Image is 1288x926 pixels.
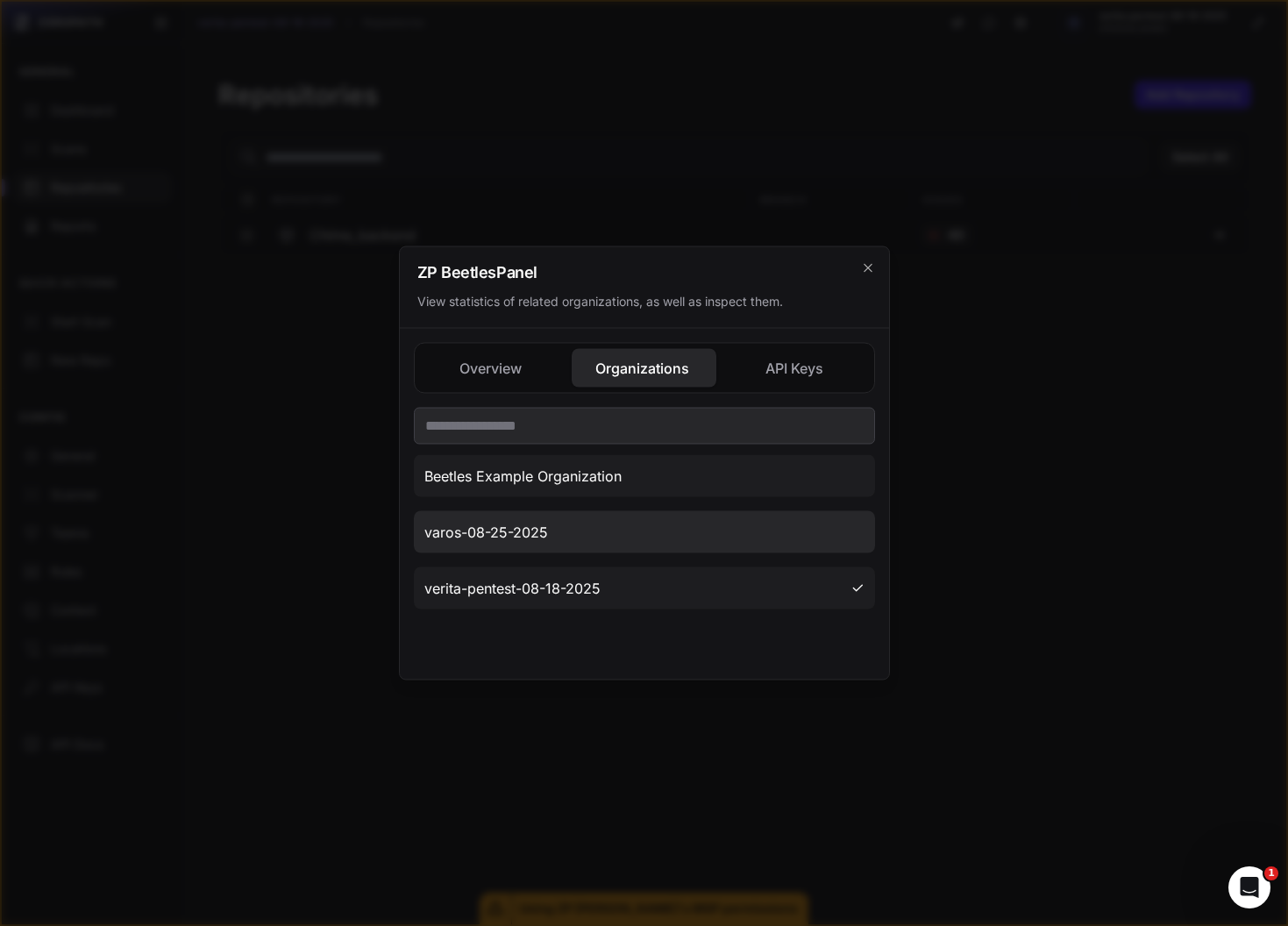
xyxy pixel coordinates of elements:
[417,293,872,310] div: View statistics of related organizations, as well as inspect them.
[424,466,622,487] span: Beetles Example Organization
[424,522,548,543] span: varos-08-25-2025
[414,567,875,609] button: verita-pentest-08-18-2025
[861,261,875,275] svg: cross 2,
[572,349,716,388] button: Organizations
[723,349,868,388] button: API Keys
[424,578,601,599] span: verita-pentest-08-18-2025
[414,455,875,497] button: Beetles Example Organization
[414,511,875,553] button: varos-08-25-2025
[1228,866,1270,908] iframe: Intercom live chat
[420,349,565,388] button: Overview
[1264,866,1278,880] span: 1
[417,265,872,281] h2: ZP Beetles Panel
